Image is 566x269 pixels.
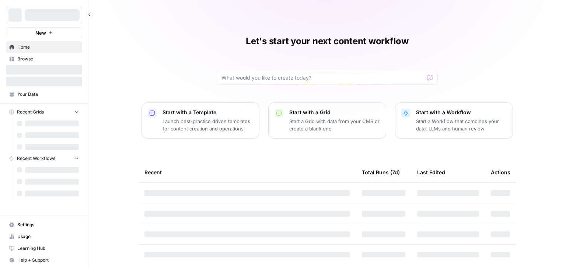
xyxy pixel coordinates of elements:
span: Usage [17,233,79,240]
span: Recent Workflows [17,155,55,162]
a: Your Data [6,88,82,100]
p: Start with a Grid [289,109,380,116]
a: Usage [6,231,82,242]
span: Your Data [17,91,79,98]
div: Total Runs (7d) [362,162,400,182]
div: Recent [144,162,350,182]
p: Start a Grid with data from your CMS or create a blank one [289,118,380,132]
a: Settings [6,219,82,231]
button: Start with a TemplateLaunch best-practice driven templates for content creation and operations [141,102,259,139]
a: Home [6,41,82,53]
button: Help + Support [6,254,82,266]
p: Start a Workflow that combines your data, LLMs and human review [416,118,507,132]
button: Start with a WorkflowStart a Workflow that combines your data, LLMs and human review [395,102,513,139]
input: What would you like to create today? [221,74,424,81]
h1: Let's start your next content workflow [246,35,409,47]
div: Last Edited [417,162,445,182]
span: Browse [17,56,79,62]
button: Start with a GridStart a Grid with data from your CMS or create a blank one [268,102,386,139]
button: Recent Workflows [6,153,82,164]
span: New [35,29,46,36]
button: New [6,27,82,38]
div: Actions [491,162,510,182]
span: Learning Hub [17,245,79,252]
p: Start with a Workflow [416,109,507,116]
span: Settings [17,221,79,228]
span: Recent Grids [17,109,44,115]
button: Recent Grids [6,106,82,118]
span: Help + Support [17,257,79,263]
p: Launch best-practice driven templates for content creation and operations [163,118,253,132]
a: Learning Hub [6,242,82,254]
p: Start with a Template [163,109,253,116]
a: Browse [6,53,82,65]
span: Home [17,44,79,50]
